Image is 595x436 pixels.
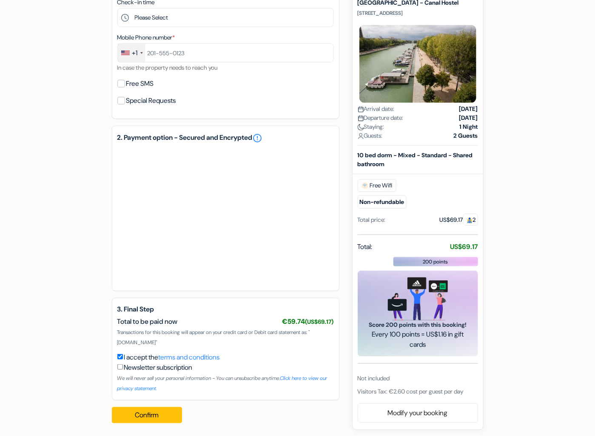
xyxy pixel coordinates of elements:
label: I accept the [124,352,220,362]
iframe: Secure payment input frame [126,155,325,275]
div: Total price: [358,215,386,224]
a: terms and conditions [159,353,220,362]
img: calendar.svg [358,106,364,113]
a: Modify your booking [358,405,478,421]
strong: 1 Night [460,122,478,131]
strong: [DATE] [459,113,478,122]
span: Total: [358,242,373,252]
span: Visitors Tax: €2.60 cost per guest per day [358,388,464,395]
label: Newsletter subscription [124,362,193,373]
img: guest.svg [467,217,473,224]
span: €59.74 [282,317,334,326]
span: 200 points [423,258,448,266]
span: Total to be paid now [117,317,178,326]
a: Click here to view our privacy statement. [117,375,327,392]
span: Arrival date: [358,105,395,113]
img: user_icon.svg [358,133,364,139]
h5: 2. Payment option - Secured and Encrypted [117,133,334,143]
img: calendar.svg [358,115,364,122]
a: error_outline [253,133,263,143]
span: Staying: [358,122,384,131]
small: In case the property needs to reach you [117,64,218,71]
span: Transactions for this booking will appear on your credit card or Debit card statement as: "[DOMAI... [117,329,310,346]
div: +1 [132,48,138,58]
input: 201-555-0123 [117,43,334,62]
h5: 3. Final Step [117,305,334,313]
span: Guests: [358,131,383,140]
button: Confirm [112,407,182,423]
label: Free SMS [126,78,154,90]
span: Score 200 points with this booking! [368,320,468,329]
strong: US$69.17 [450,242,478,251]
span: Every 100 points = US$1.16 in gift cards [368,329,468,350]
strong: [DATE] [459,105,478,113]
b: 10 bed dorm - Mixed - Standard - Shared bathroom [358,151,473,168]
small: We will never sell your personal information - You can unsubscribe anytime. [117,375,327,392]
img: gift_card_hero_new.png [388,277,448,320]
label: Mobile Phone number [117,33,175,42]
p: [STREET_ADDRESS] [358,10,478,17]
div: US$69.17 [440,215,478,224]
img: moon.svg [358,124,364,130]
span: Departure date: [358,113,404,122]
small: Non-refundable [358,195,407,209]
div: United States: +1 [118,44,145,62]
label: Special Requests [126,95,176,107]
div: Not included [358,374,478,383]
strong: 2 Guests [454,131,478,140]
small: (US$69.17) [305,318,334,326]
span: Free Wifi [358,179,396,192]
span: 2 [463,214,478,226]
img: free_wifi.svg [362,182,368,189]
